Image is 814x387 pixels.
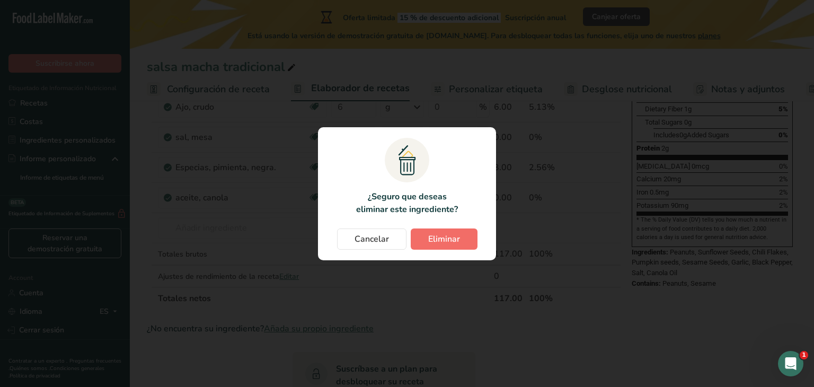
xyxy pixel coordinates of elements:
[337,228,406,250] button: Cancelar
[411,228,477,250] button: Eliminar
[800,351,808,359] span: 1
[355,233,389,245] span: Cancelar
[778,351,803,376] iframe: Intercom live chat
[352,190,462,216] p: ¿Seguro que deseas eliminar este ingrediente?
[428,233,460,245] span: Eliminar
